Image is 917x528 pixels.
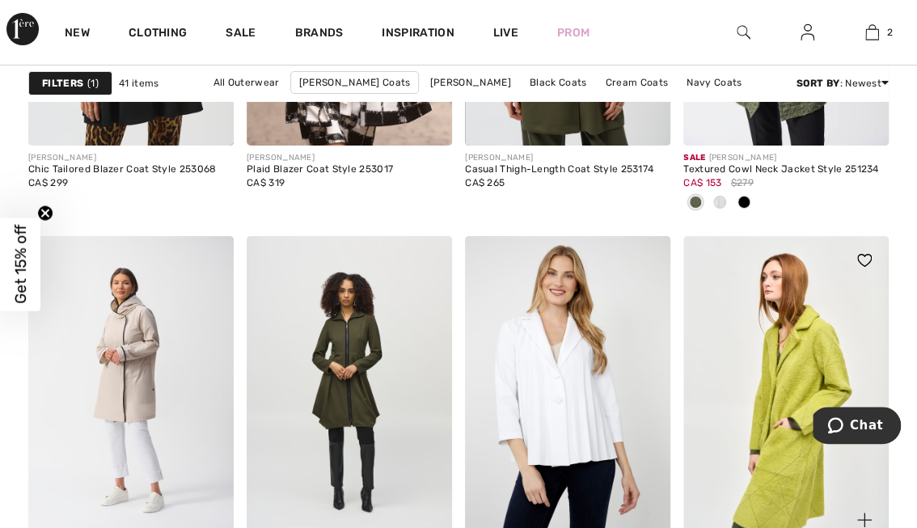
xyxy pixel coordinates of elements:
[857,513,872,527] img: plus_v2.svg
[402,94,480,115] a: Puffer Coats
[865,23,879,42] img: My Bag
[65,26,90,43] a: New
[683,164,889,175] div: Textured Cowl Neck Jacket Style 251234
[813,407,901,447] iframe: Opens a widget where you can chat to one of our agents
[465,152,670,164] div: [PERSON_NAME]
[493,24,518,41] a: Live
[796,78,839,89] strong: Sort By
[42,76,83,91] strong: Filters
[887,25,893,40] span: 2
[129,26,187,43] a: Clothing
[119,76,158,91] span: 41 items
[683,153,705,163] span: Sale
[841,23,903,42] a: 2
[683,152,889,164] div: [PERSON_NAME]
[801,23,814,42] img: My Info
[483,94,553,115] a: Long Coats
[683,190,708,217] div: Cactus
[6,13,39,45] img: 1ère Avenue
[11,225,30,304] span: Get 15% off
[732,190,756,217] div: Black
[37,205,53,221] button: Close teaser
[290,71,420,94] a: [PERSON_NAME] Coats
[226,26,256,43] a: Sale
[87,76,99,91] span: 1
[557,24,589,41] a: Prom
[382,26,454,43] span: Inspiration
[678,72,750,93] a: Navy Coats
[28,164,234,175] div: Chic Tailored Blazer Coat Style 253068
[422,72,519,93] a: [PERSON_NAME]
[796,76,889,91] div: : Newest
[598,72,676,93] a: Cream Coats
[295,26,344,43] a: Brands
[465,164,670,175] div: Casual Thigh-Length Coat Style 253174
[247,152,452,164] div: [PERSON_NAME]
[788,23,827,43] a: Sign In
[247,177,285,188] span: CA$ 319
[465,177,505,188] span: CA$ 265
[683,177,721,188] span: CA$ 153
[522,72,594,93] a: Black Coats
[205,72,287,93] a: All Outerwear
[28,152,234,164] div: [PERSON_NAME]
[28,177,68,188] span: CA$ 299
[857,254,872,267] img: heart_black_full.svg
[737,23,750,42] img: search the website
[708,190,732,217] div: Vanilla 30
[730,175,753,190] span: $279
[247,164,452,175] div: Plaid Blazer Coat Style 253017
